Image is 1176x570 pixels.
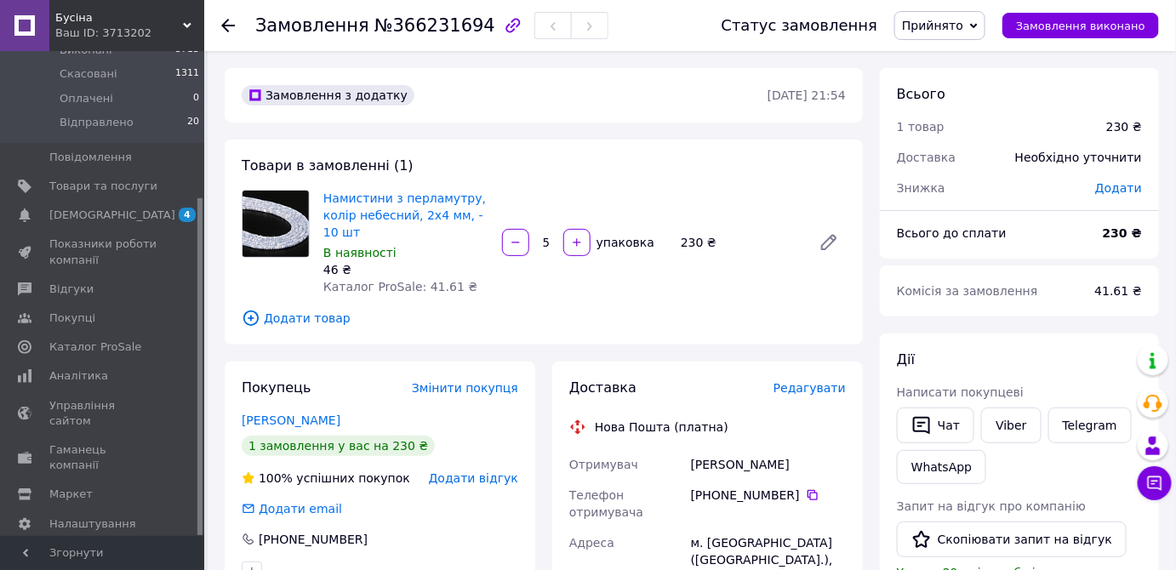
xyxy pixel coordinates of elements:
button: Чат з покупцем [1138,466,1172,500]
div: [PHONE_NUMBER] [691,487,846,504]
button: Замовлення виконано [1002,13,1159,38]
span: Дії [897,351,915,368]
span: В наявності [323,246,397,259]
span: Товари в замовленні (1) [242,157,414,174]
a: Telegram [1048,408,1132,443]
span: Скасовані [60,66,117,82]
span: Налаштування [49,516,136,532]
div: 46 ₴ [323,261,488,278]
div: [PERSON_NAME] [688,449,849,480]
span: Управління сайтом [49,398,157,429]
span: Всього [897,86,945,102]
a: Намистини з перламутру, колір небесний, 2х4 мм, - 10 шт [323,191,486,239]
a: WhatsApp [897,450,986,484]
span: Показники роботи компанії [49,237,157,267]
span: 41.61 ₴ [1095,284,1142,298]
span: 20 [187,115,199,130]
span: 1311 [175,66,199,82]
span: Додати товар [242,309,846,328]
span: Відгуки [49,282,94,297]
div: Ваш ID: 3713202 [55,26,204,41]
div: Статус замовлення [722,17,878,34]
div: Повернутися назад [221,17,235,34]
div: 1 замовлення у вас на 230 ₴ [242,436,435,456]
span: Телефон отримувача [569,488,643,519]
span: Запит на відгук про компанію [897,499,1086,513]
span: Замовлення [255,15,369,36]
div: Необхідно уточнити [1005,139,1152,176]
span: Гаманець компанії [49,442,157,473]
span: Додати [1095,181,1142,195]
span: Повідомлення [49,150,132,165]
time: [DATE] 21:54 [768,88,846,102]
span: 100% [259,471,293,485]
span: 0 [193,91,199,106]
img: Намистини з перламутру, колір небесний, 2х4 мм, - 10 шт [243,191,309,257]
div: Додати email [240,500,344,517]
span: Редагувати [774,381,846,395]
button: Скопіювати запит на відгук [897,522,1127,557]
div: упаковка [592,234,656,251]
span: Товари та послуги [49,179,157,194]
span: 1 товар [897,120,945,134]
span: Аналітика [49,368,108,384]
span: Каталог ProSale: 41.61 ₴ [323,280,477,294]
span: Каталог ProSale [49,339,141,355]
span: Доставка [897,151,956,164]
span: Маркет [49,487,93,502]
button: Чат [897,408,974,443]
div: успішних покупок [242,470,410,487]
div: Додати email [257,500,344,517]
span: Відправлено [60,115,134,130]
span: Адреса [569,536,614,550]
span: Доставка [569,379,637,396]
span: Написати покупцеві [897,385,1024,399]
span: Комісія за замовлення [897,284,1038,298]
b: 230 ₴ [1103,226,1142,240]
div: Замовлення з додатку [242,85,414,105]
span: №366231694 [374,15,495,36]
span: [DEMOGRAPHIC_DATA] [49,208,175,223]
div: 230 ₴ [1106,118,1142,135]
span: Всього до сплати [897,226,1007,240]
span: Оплачені [60,91,113,106]
span: Замовлення виконано [1016,20,1145,32]
span: Отримувач [569,458,638,471]
span: Додати відгук [429,471,518,485]
span: Покупці [49,311,95,326]
span: Прийнято [902,19,963,32]
span: 4 [179,208,196,222]
span: Бусіна [55,10,183,26]
span: Знижка [897,181,945,195]
span: Змінити покупця [412,381,518,395]
a: Редагувати [812,225,846,259]
div: [PHONE_NUMBER] [257,531,369,548]
a: [PERSON_NAME] [242,413,340,427]
span: Покупець [242,379,311,396]
a: Viber [981,408,1041,443]
div: 230 ₴ [674,231,805,254]
div: Нова Пошта (платна) [591,419,733,436]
